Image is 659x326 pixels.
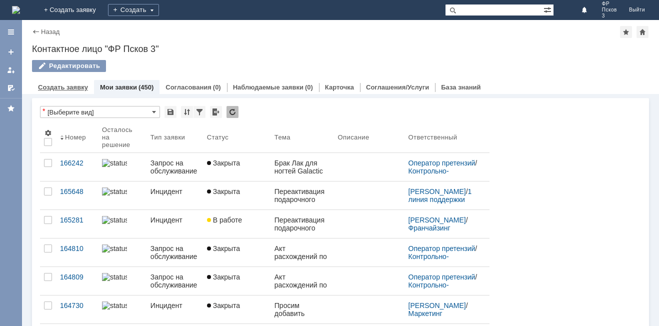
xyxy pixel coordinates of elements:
img: statusbar-100 (1).png [102,301,127,309]
img: statusbar-0 (1).png [102,216,127,224]
a: Запрос на обслуживание [146,153,203,181]
a: 164810 [56,238,98,266]
div: Описание [338,133,370,141]
a: [PERSON_NAME] [408,187,466,195]
th: Ответственный [404,122,481,153]
div: (0) [213,83,221,91]
a: Переактивация подарочного сертификата [270,181,334,209]
div: Ответственный [408,133,457,141]
a: База знаний [441,83,480,91]
a: Контрольно-ревизионный отдел [408,167,472,183]
div: Статус [207,133,229,141]
div: Акт расхождений по УПД №ФТТ2-3604 от [DATE] [274,244,330,260]
div: 164809 [60,273,94,281]
span: Закрыта [207,301,240,309]
a: Оператор претензий [408,244,475,252]
a: Инцидент [146,210,203,238]
div: Переактивация подарочного сертификата [274,187,330,203]
a: statusbar-100 (1).png [98,153,146,181]
a: 166242 [56,153,98,181]
div: Сохранить вид [164,106,176,118]
a: Создать заявку [38,83,88,91]
span: Расширенный поиск [543,4,553,14]
div: Брак Лак для ногтей Galactic [274,159,330,175]
a: Запрос на обслуживание [146,238,203,266]
div: Инцидент [150,187,199,195]
a: Франчайзинг [408,224,450,232]
img: statusbar-100 (1).png [102,187,127,195]
img: logo [12,6,20,14]
th: Номер [56,122,98,153]
div: 165281 [60,216,94,224]
span: Закрыта [207,159,240,167]
div: Запрос на обслуживание [150,273,199,289]
div: 164810 [60,244,94,252]
a: Закрыта [203,267,270,295]
a: statusbar-100 (1).png [98,181,146,209]
img: statusbar-100 (1).png [102,244,127,252]
span: Закрыта [207,187,240,195]
th: Тип заявки [146,122,203,153]
div: Добавить в избранное [620,26,632,38]
a: Оператор претензий [408,273,475,281]
a: Перейти на домашнюю страницу [12,6,20,14]
a: 164730 [56,295,98,323]
div: Акт расхождений по УПД №ФТТ2-3601 от [DATE] [274,273,330,289]
a: Закрыта [203,153,270,181]
a: Маркетинг [408,309,442,317]
a: statusbar-100 (1).png [98,267,146,295]
a: Карточка [325,83,354,91]
a: Закрыта [203,295,270,323]
div: Обновлять список [226,106,238,118]
a: [PERSON_NAME] [408,301,466,309]
div: Просим добавить товары в акцию 3=2 [274,301,330,317]
a: Создать заявку [3,44,19,60]
span: Настройки [44,129,52,137]
div: Инцидент [150,301,199,309]
div: / [408,301,477,317]
span: Псков [602,7,617,13]
a: statusbar-100 (1).png [98,238,146,266]
div: Тип заявки [150,133,185,141]
div: (450) [138,83,153,91]
a: statusbar-0 (1).png [98,210,146,238]
div: / [408,273,477,289]
a: statusbar-100 (1).png [98,295,146,323]
a: Контрольно-ревизионный отдел [408,281,472,297]
a: Согласования [165,83,211,91]
div: / [408,187,477,203]
a: 165648 [56,181,98,209]
a: Наблюдаемые заявки [233,83,303,91]
div: Осталось на решение [102,126,134,148]
div: / [408,159,477,175]
div: 165648 [60,187,94,195]
th: Осталось на решение [98,122,146,153]
a: Инцидент [146,181,203,209]
span: Закрыта [207,273,240,281]
img: statusbar-100 (1).png [102,273,127,281]
a: 164809 [56,267,98,295]
a: 165281 [56,210,98,238]
div: Сортировка... [181,106,193,118]
div: Фильтрация... [193,106,205,118]
a: Брак Лак для ногтей Galactic [270,153,334,181]
div: Создать [108,4,159,16]
div: Контактное лицо "ФР Псков 3" [32,44,649,54]
a: Переактивация подарочного сертификата [270,210,334,238]
div: Инцидент [150,216,199,224]
div: Запрос на обслуживание [150,159,199,175]
th: Тема [270,122,334,153]
a: Оператор претензий [408,159,475,167]
div: Запрос на обслуживание [150,244,199,260]
a: Соглашения/Услуги [366,83,429,91]
div: Тема [274,133,290,141]
a: Акт расхождений по УПД №ФТТ2-3604 от [DATE] [270,238,334,266]
a: Инцидент [146,295,203,323]
a: Закрыта [203,238,270,266]
div: (0) [305,83,313,91]
div: Экспорт списка [210,106,222,118]
a: Мои заявки [3,62,19,78]
a: В работе [203,210,270,238]
span: 3 [602,13,617,19]
div: / [408,244,477,260]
